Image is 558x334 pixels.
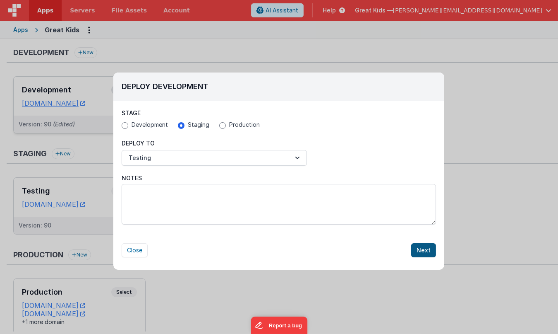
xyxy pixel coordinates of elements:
[411,243,436,257] button: Next
[188,121,209,129] span: Staging
[122,81,436,92] h2: Deploy Development
[229,121,260,129] span: Production
[122,109,141,116] span: Stage
[132,121,168,129] span: Development
[122,150,307,166] button: Testing
[251,317,307,334] iframe: Marker.io feedback button
[122,174,142,182] span: Notes
[122,243,148,257] button: Close
[219,122,226,129] input: Production
[122,122,128,129] input: Development
[178,122,184,129] input: Staging
[122,184,436,225] textarea: Notes
[122,139,307,148] p: Deploy To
